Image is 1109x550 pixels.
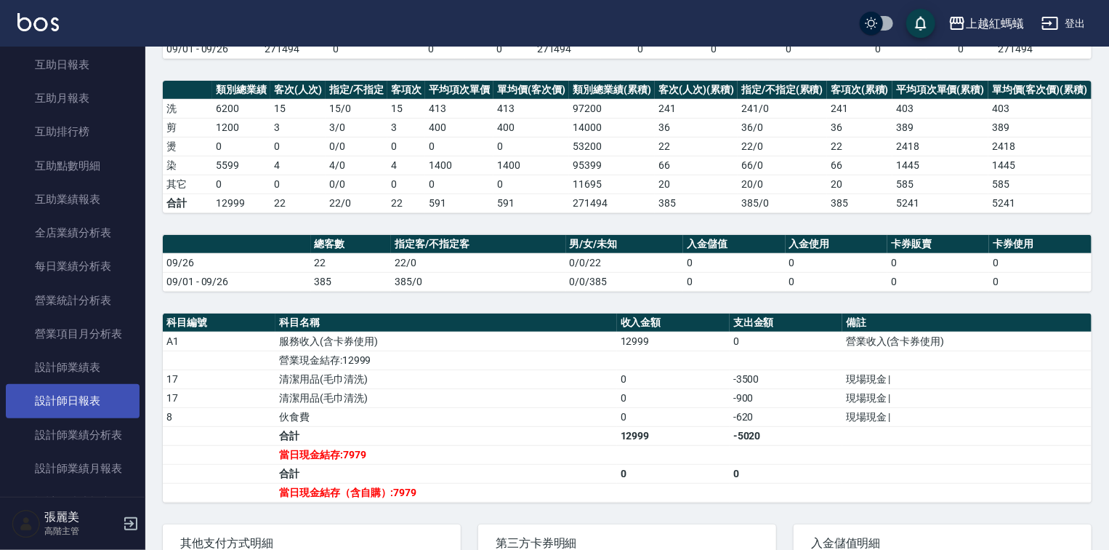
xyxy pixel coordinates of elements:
button: save [906,9,935,38]
th: 卡券使用 [989,235,1092,254]
td: 66 [655,156,738,175]
td: 12999 [212,194,270,212]
td: 5241 [892,194,988,212]
td: 400 [425,118,493,137]
td: 洗 [163,99,212,118]
td: 22 [387,194,425,212]
td: 4 [387,156,425,175]
td: 12999 [617,426,730,445]
td: 0 [887,253,989,272]
td: 合計 [275,426,617,445]
td: 585 [988,175,1092,194]
td: 20 [655,175,738,194]
td: 0 [748,39,830,58]
td: 4 [270,156,326,175]
th: 科目名稱 [275,314,617,332]
h5: 張麗美 [44,510,118,525]
a: 設計師業績表 [6,351,140,384]
td: 1400 [425,156,493,175]
td: -5020 [730,426,842,445]
td: 0 [493,175,569,194]
p: 高階主管 [44,525,118,538]
td: 0 [989,272,1092,291]
td: 389 [892,118,988,137]
td: 0 [617,464,730,483]
td: 當日現金結存:7979 [275,445,617,464]
td: 271494 [995,39,1092,58]
th: 總客數 [311,235,392,254]
a: 營業統計分析表 [6,284,140,317]
td: 0 [887,272,989,291]
td: 385/0 [738,194,827,212]
td: 清潔用品(毛巾清洗) [275,388,617,407]
th: 收入金額 [617,314,730,332]
td: 0/0/22 [566,253,684,272]
td: 3 [387,118,425,137]
th: 單均價(客次價)(累積) [988,81,1092,100]
a: 互助排行榜 [6,115,140,148]
td: 403 [988,99,1092,118]
td: 0 / 0 [326,175,387,194]
div: 上越紅螞蟻 [966,15,1024,33]
th: 客次(人次)(累積) [655,81,738,100]
td: 0 [387,137,425,156]
td: 5599 [212,156,270,175]
td: 0 [927,39,995,58]
td: 1445 [892,156,988,175]
td: 36 / 0 [738,118,827,137]
button: 上越紅螞蟻 [943,9,1030,39]
img: Logo [17,13,59,31]
td: 385 [655,194,738,212]
td: 染 [163,156,212,175]
td: 53200 [569,137,655,156]
td: 22 [655,137,738,156]
td: 0 [601,39,679,58]
table: a dense table [163,314,1092,503]
a: 互助業績報表 [6,183,140,216]
td: 現場現金 | [842,370,1092,388]
a: 互助日報表 [6,48,140,81]
td: 燙 [163,137,212,156]
td: 385 [827,194,892,212]
td: 66 / 0 [738,156,827,175]
a: 設計師業績分析表 [6,418,140,452]
td: 0 [730,464,842,483]
td: 271494 [262,39,330,58]
td: 現場現金 | [842,407,1092,426]
td: 0 [493,137,569,156]
th: 男/女/未知 [566,235,684,254]
a: 每日業績分析表 [6,250,140,283]
td: 伙食費 [275,407,617,426]
td: 清潔用品(毛巾清洗) [275,370,617,388]
td: 2418 [988,137,1092,156]
td: 1400 [493,156,569,175]
a: 設計師業績月報表 [6,452,140,485]
td: 3 [270,118,326,137]
td: 271494 [569,194,655,212]
th: 指定/不指定 [326,81,387,100]
td: 271494 [533,39,602,58]
td: 20 [827,175,892,194]
td: 36 [655,118,738,137]
td: 413 [493,99,569,118]
td: 0 [270,137,326,156]
td: 22 [827,137,892,156]
td: 15 / 0 [326,99,387,118]
td: 其它 [163,175,212,194]
th: 平均項次單價(累積) [892,81,988,100]
td: 413 [425,99,493,118]
button: 登出 [1036,10,1092,37]
th: 指定客/不指定客 [391,235,565,254]
a: 互助點數明細 [6,149,140,183]
td: 400 [493,118,569,137]
td: -620 [730,407,842,426]
td: 17 [163,388,275,407]
td: 66 [827,156,892,175]
td: 合計 [275,464,617,483]
th: 類別總業績 [212,81,270,100]
td: 591 [425,194,493,212]
td: 8 [163,407,275,426]
td: 36 [827,118,892,137]
td: 0 [425,137,493,156]
td: 0 [786,253,887,272]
